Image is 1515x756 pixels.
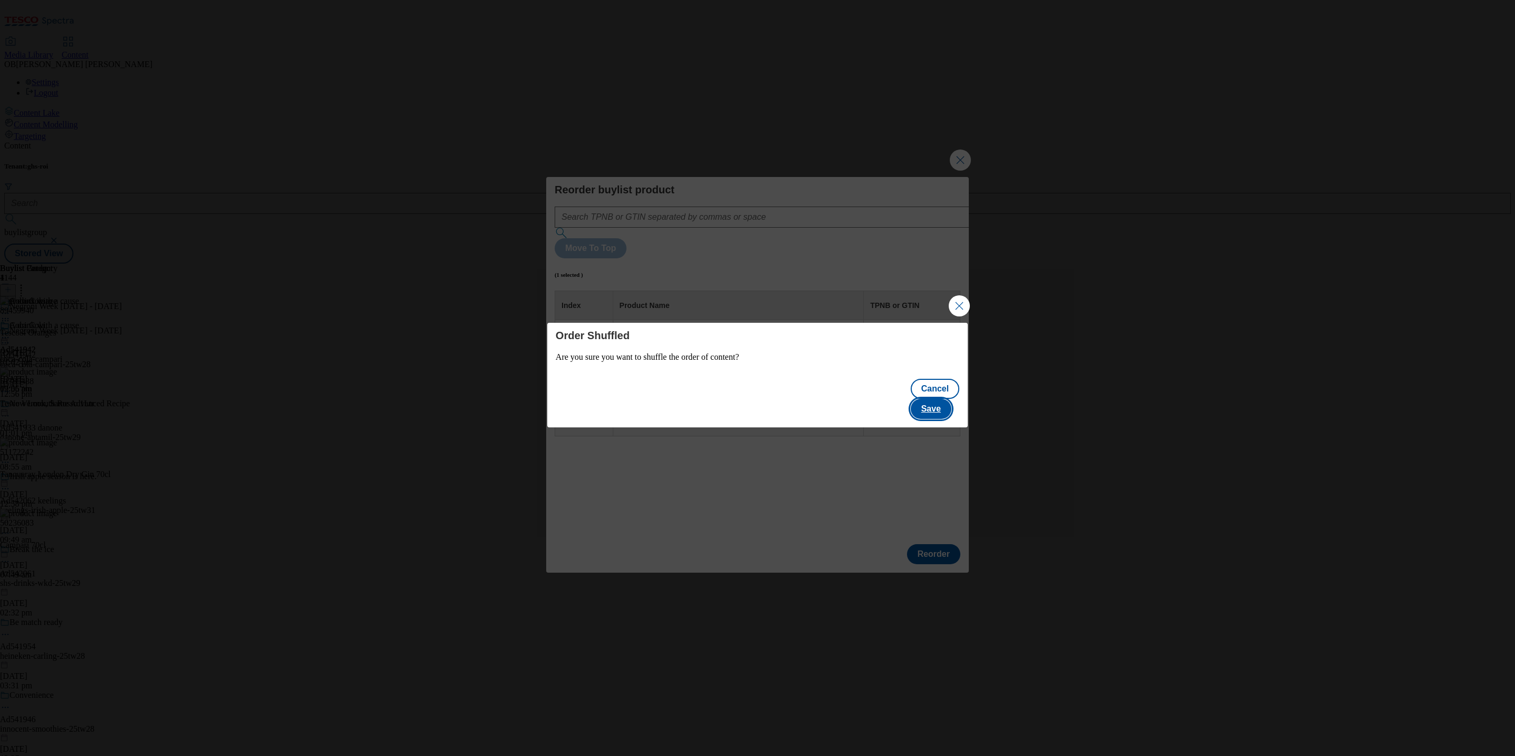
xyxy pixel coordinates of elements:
[556,352,959,362] p: Are you sure you want to shuffle the order of content?
[556,329,959,342] h4: Order Shuffled
[911,379,959,399] button: Cancel
[547,323,968,427] div: Modal
[949,295,970,316] button: Close Modal
[911,399,951,419] button: Save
